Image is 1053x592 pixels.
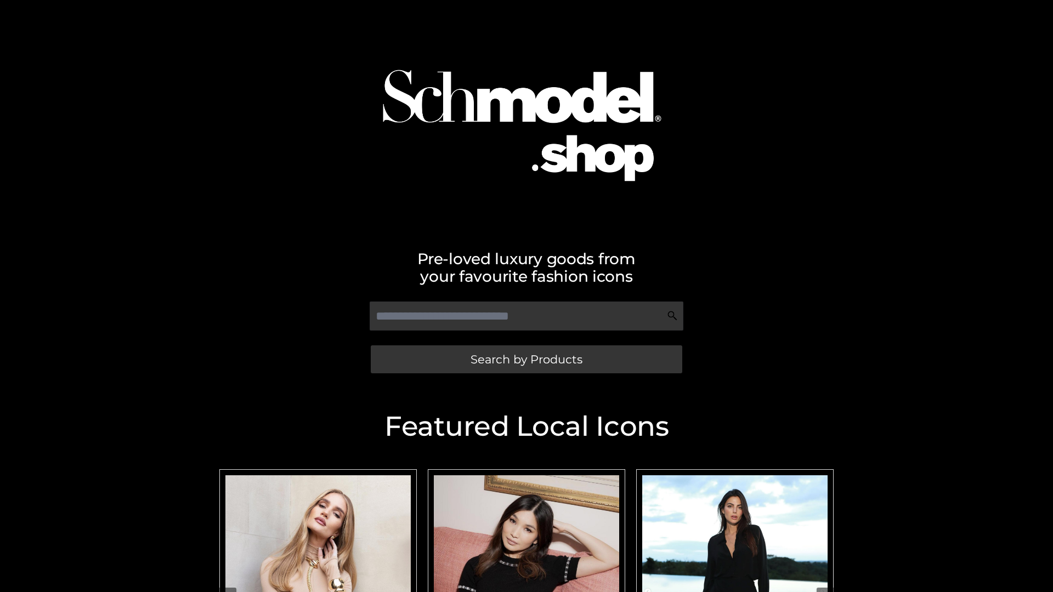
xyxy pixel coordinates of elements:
h2: Featured Local Icons​ [214,413,839,440]
span: Search by Products [471,354,582,365]
img: Search Icon [667,310,678,321]
a: Search by Products [371,345,682,373]
h2: Pre-loved luxury goods from your favourite fashion icons [214,250,839,285]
